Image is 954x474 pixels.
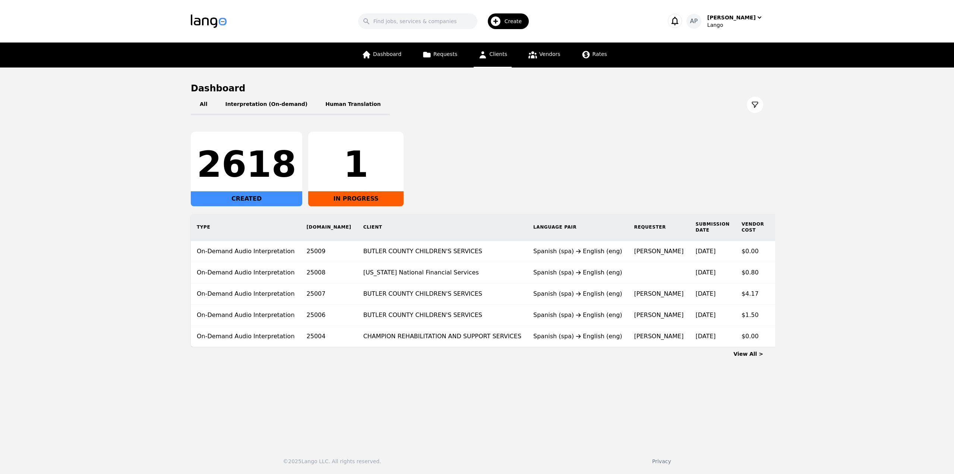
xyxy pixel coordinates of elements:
[652,458,671,464] a: Privacy
[577,43,612,68] a: Rates
[628,241,690,262] td: [PERSON_NAME]
[283,458,381,465] div: © 2025 Lango LLC. All rights reserved.
[301,262,357,283] td: 25008
[357,326,527,347] td: CHAMPION REHABILITATION AND SUPPORT SERVICES
[357,283,527,305] td: BUTLER COUNTY CHILDREN'S SERVICES
[736,305,770,326] td: $1.50
[770,214,822,241] th: Vendor Rate
[191,82,763,94] h1: Dashboard
[357,43,406,68] a: Dashboard
[314,147,398,182] div: 1
[736,241,770,262] td: $0.00
[686,14,763,29] button: AP[PERSON_NAME]Lango
[527,214,628,241] th: Language Pair
[474,43,512,68] a: Clients
[533,332,622,341] div: Spanish (spa) English (eng)
[191,305,301,326] td: On-Demand Audio Interpretation
[357,305,527,326] td: BUTLER COUNTY CHILDREN'S SERVICES
[533,268,622,277] div: Spanish (spa) English (eng)
[357,262,527,283] td: [US_STATE] National Financial Services
[747,97,763,113] button: Filter
[533,289,622,298] div: Spanish (spa) English (eng)
[736,283,770,305] td: $4.17
[593,51,607,57] span: Rates
[373,51,401,57] span: Dashboard
[524,43,565,68] a: Vendors
[695,248,715,255] time: [DATE]
[301,241,357,262] td: 25009
[197,147,296,182] div: 2618
[301,305,357,326] td: 25006
[301,214,357,241] th: [DOMAIN_NAME]
[301,283,357,305] td: 25007
[308,191,404,206] div: IN PROGRESS
[216,94,316,115] button: Interpretation (On-demand)
[477,10,534,32] button: Create
[628,305,690,326] td: [PERSON_NAME]
[695,333,715,340] time: [DATE]
[191,214,301,241] th: Type
[628,326,690,347] td: [PERSON_NAME]
[707,21,763,29] div: Lango
[357,214,527,241] th: Client
[533,311,622,320] div: Spanish (spa) English (eng)
[358,13,477,29] input: Find jobs, services & companies
[301,326,357,347] td: 25004
[695,311,715,318] time: [DATE]
[736,214,770,241] th: Vendor Cost
[695,269,715,276] time: [DATE]
[191,283,301,305] td: On-Demand Audio Interpretation
[418,43,462,68] a: Requests
[191,241,301,262] td: On-Demand Audio Interpretation
[733,351,763,357] a: View All >
[505,18,527,25] span: Create
[695,290,715,297] time: [DATE]
[191,94,216,115] button: All
[191,262,301,283] td: On-Demand Audio Interpretation
[316,94,390,115] button: Human Translation
[533,247,622,256] div: Spanish (spa) English (eng)
[433,51,457,57] span: Requests
[689,214,735,241] th: Submission Date
[191,326,301,347] td: On-Demand Audio Interpretation
[628,283,690,305] td: [PERSON_NAME]
[736,262,770,283] td: $0.80
[357,241,527,262] td: BUTLER COUNTY CHILDREN'S SERVICES
[707,14,756,21] div: [PERSON_NAME]
[191,15,227,28] img: Logo
[489,51,507,57] span: Clients
[191,191,302,206] div: CREATED
[690,17,698,26] span: AP
[539,51,560,57] span: Vendors
[628,214,690,241] th: Requester
[736,326,770,347] td: $0.00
